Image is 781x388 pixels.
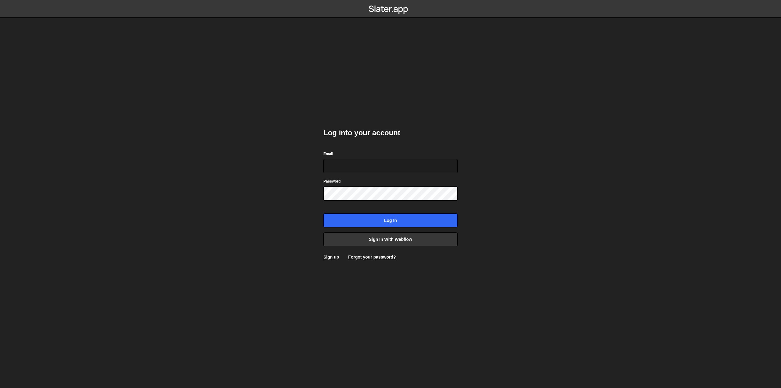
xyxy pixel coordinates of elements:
[348,255,396,259] a: Forgot your password?
[323,128,458,138] h2: Log into your account
[323,232,458,246] a: Sign in with Webflow
[323,151,333,157] label: Email
[323,255,339,259] a: Sign up
[323,178,341,184] label: Password
[323,213,458,227] input: Log in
